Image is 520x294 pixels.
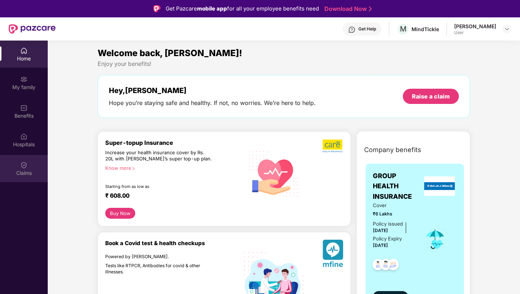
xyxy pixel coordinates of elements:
[105,254,213,260] div: Powered by [PERSON_NAME].
[373,171,422,202] span: GROUP HEALTH INSURANCE
[131,167,135,171] span: right
[423,227,447,251] img: icon
[98,60,470,68] div: Enjoy your benefits!
[105,165,240,170] div: Know more
[20,47,27,54] img: svg+xml;base64,PHN2ZyBpZD0iSG9tZSIgeG1sbnM9Imh0dHA6Ly93d3cudzMub3JnLzIwMDAvc3ZnIiB3aWR0aD0iMjAiIG...
[324,5,370,13] a: Download Now
[364,145,421,155] span: Company benefits
[369,257,387,274] img: svg+xml;base64,PHN2ZyB4bWxucz0iaHR0cDovL3d3dy53My5vcmcvMjAwMC9zdmciIHdpZHRoPSI0OC45NDMiIGhlaWdodD...
[400,25,406,33] span: M
[373,210,414,217] span: ₹6 Lakhs
[9,24,56,34] img: New Pazcare Logo
[369,5,372,13] img: Stroke
[153,5,161,12] img: Logo
[373,228,388,233] span: [DATE]
[384,257,402,274] img: svg+xml;base64,PHN2ZyB4bWxucz0iaHR0cDovL3d3dy53My5vcmcvMjAwMC9zdmciIHdpZHRoPSI0OC45NDMiIGhlaWdodD...
[105,208,135,219] button: Buy Now
[105,150,213,162] div: Increase your health insurance cover by Rs. 20L with [PERSON_NAME]’s super top-up plan.
[105,139,244,146] div: Super-topup Insurance
[373,235,402,243] div: Policy Expiry
[20,133,27,140] img: svg+xml;base64,PHN2ZyBpZD0iSG9zcGl0YWxzIiB4bWxucz0iaHR0cDovL3d3dy53My5vcmcvMjAwMC9zdmciIHdpZHRoPS...
[109,86,316,95] div: Hey, [PERSON_NAME]
[454,30,496,35] div: User
[504,26,510,32] img: svg+xml;base64,PHN2ZyBpZD0iRHJvcGRvd24tMzJ4MzIiIHhtbG5zPSJodHRwOi8vd3d3LnczLm9yZy8yMDAwL3N2ZyIgd2...
[197,5,227,12] strong: mobile app
[109,99,316,107] div: Hope you’re staying safe and healthy. If not, no worries. We’re here to help.
[377,257,395,274] img: svg+xml;base64,PHN2ZyB4bWxucz0iaHR0cDovL3d3dy53My5vcmcvMjAwMC9zdmciIHdpZHRoPSI0OC45NDMiIGhlaWdodD...
[323,139,343,153] img: b5dec4f62d2307b9de63beb79f102df3.png
[105,240,244,247] div: Book a Covid test & health checkups
[358,26,376,32] div: Get Help
[373,220,403,228] div: Policy issued
[20,76,27,83] img: svg+xml;base64,PHN2ZyB3aWR0aD0iMjAiIGhlaWdodD0iMjAiIHZpZXdCb3g9IjAgMCAyMCAyMCIgZmlsbD0ibm9uZSIgeG...
[244,143,304,203] img: svg+xml;base64,PHN2ZyB4bWxucz0iaHR0cDovL3d3dy53My5vcmcvMjAwMC9zdmciIHhtbG5zOnhsaW5rPSJodHRwOi8vd3...
[412,92,450,100] div: Raise a claim
[348,26,355,33] img: svg+xml;base64,PHN2ZyBpZD0iSGVscC0zMngzMiIgeG1sbnM9Imh0dHA6Ly93d3cudzMub3JnLzIwMDAvc3ZnIiB3aWR0aD...
[373,243,388,248] span: [DATE]
[323,240,343,270] img: svg+xml;base64,PHN2ZyB4bWxucz0iaHR0cDovL3d3dy53My5vcmcvMjAwMC9zdmciIHhtbG5zOnhsaW5rPSJodHRwOi8vd3...
[424,176,455,196] img: insurerLogo
[20,161,27,169] img: svg+xml;base64,PHN2ZyBpZD0iQ2xhaW0iIHhtbG5zPSJodHRwOi8vd3d3LnczLm9yZy8yMDAwL3N2ZyIgd2lkdGg9IjIwIi...
[412,26,439,33] div: MindTickle
[166,4,319,13] div: Get Pazcare for all your employee benefits need
[20,104,27,112] img: svg+xml;base64,PHN2ZyBpZD0iQmVuZWZpdHMiIHhtbG5zPSJodHRwOi8vd3d3LnczLm9yZy8yMDAwL3N2ZyIgd2lkdGg9Ij...
[454,23,496,30] div: [PERSON_NAME]
[105,263,213,275] div: Tests like RTPCR, Antibodies for covid & other illnesses.
[373,202,414,209] span: Cover
[98,48,242,58] span: Welcome back, [PERSON_NAME]!
[105,192,237,201] div: ₹ 608.00
[105,184,213,189] div: Starting from as low as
